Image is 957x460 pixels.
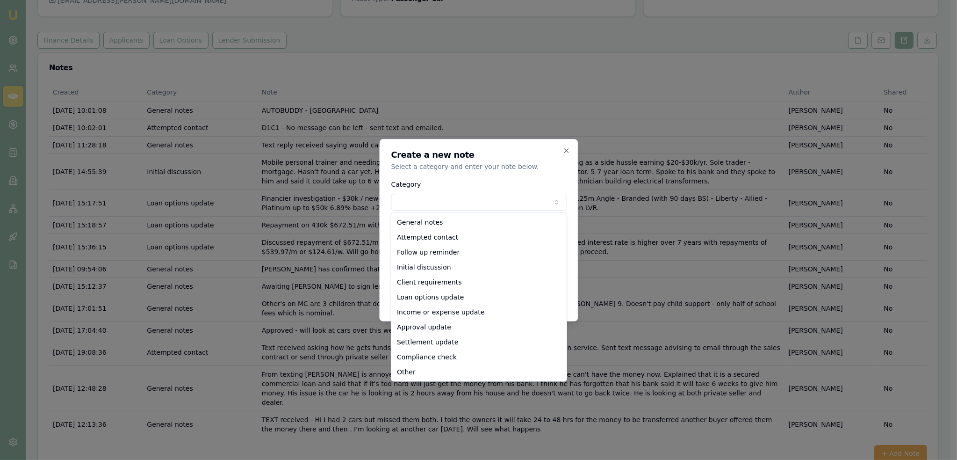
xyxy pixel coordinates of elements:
span: Settlement update [397,337,458,347]
span: General notes [397,218,443,227]
span: Follow up reminder [397,248,460,257]
span: Initial discussion [397,263,451,272]
span: Attempted contact [397,233,458,242]
span: Client requirements [397,277,462,287]
span: Other [397,367,416,377]
span: Compliance check [397,352,457,362]
span: Loan options update [397,292,464,302]
span: Approval update [397,322,451,332]
span: Income or expense update [397,307,484,317]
